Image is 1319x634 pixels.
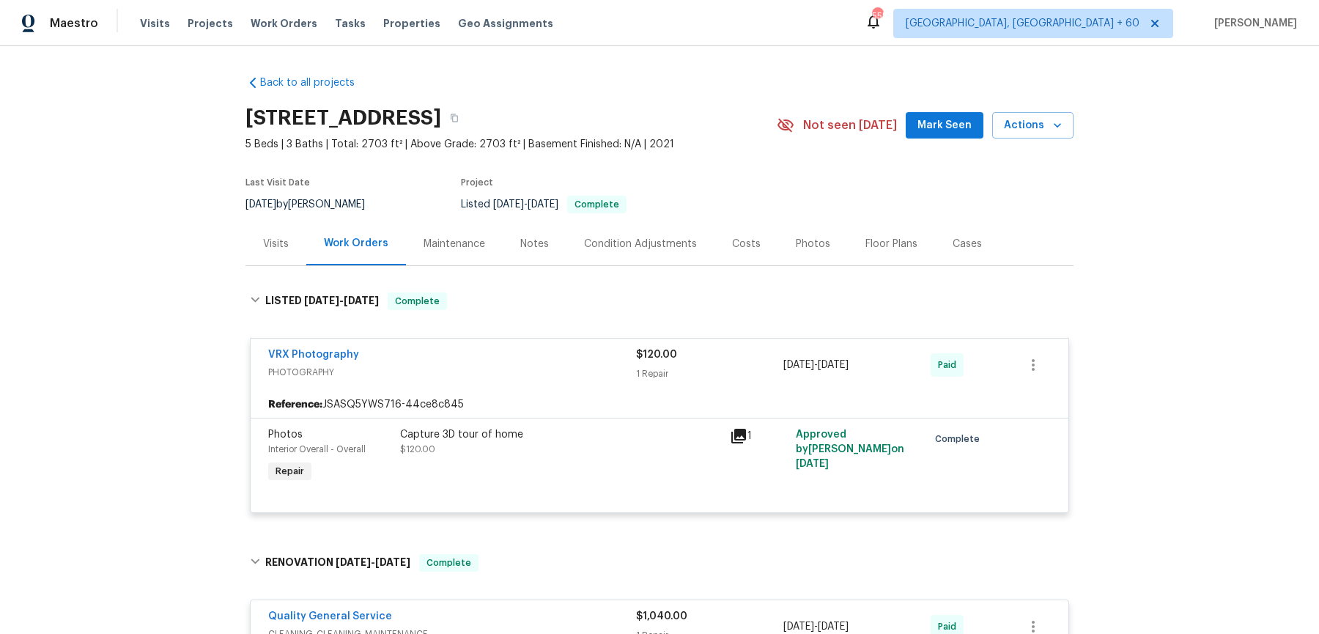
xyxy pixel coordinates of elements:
[336,557,410,567] span: -
[263,237,289,251] div: Visits
[636,366,783,381] div: 1 Repair
[383,16,440,31] span: Properties
[336,557,371,567] span: [DATE]
[865,237,917,251] div: Floor Plans
[245,196,383,213] div: by [PERSON_NAME]
[324,236,388,251] div: Work Orders
[818,622,849,632] span: [DATE]
[268,397,322,412] b: Reference:
[50,16,98,31] span: Maestro
[935,432,986,446] span: Complete
[245,178,310,187] span: Last Visit Date
[188,16,233,31] span: Projects
[906,112,983,139] button: Mark Seen
[375,557,410,567] span: [DATE]
[461,199,627,210] span: Listed
[520,237,549,251] div: Notes
[818,360,849,370] span: [DATE]
[783,360,814,370] span: [DATE]
[400,445,435,454] span: $120.00
[245,539,1074,586] div: RENOVATION [DATE]-[DATE]Complete
[730,427,787,445] div: 1
[268,365,636,380] span: PHOTOGRAPHY
[268,445,366,454] span: Interior Overall - Overall
[400,427,721,442] div: Capture 3D tour of home
[493,199,524,210] span: [DATE]
[140,16,170,31] span: Visits
[304,295,339,306] span: [DATE]
[1004,117,1062,135] span: Actions
[268,430,303,440] span: Photos
[251,16,317,31] span: Work Orders
[796,237,830,251] div: Photos
[251,391,1068,418] div: JSASQ5YWS716-44ce8c845
[245,111,441,125] h2: [STREET_ADDRESS]
[569,200,625,209] span: Complete
[344,295,379,306] span: [DATE]
[265,554,410,572] h6: RENOVATION
[458,16,553,31] span: Geo Assignments
[783,622,814,632] span: [DATE]
[493,199,558,210] span: -
[796,459,829,469] span: [DATE]
[528,199,558,210] span: [DATE]
[906,16,1139,31] span: [GEOGRAPHIC_DATA], [GEOGRAPHIC_DATA] + 60
[421,556,477,570] span: Complete
[304,295,379,306] span: -
[1208,16,1297,31] span: [PERSON_NAME]
[783,358,849,372] span: -
[938,619,962,634] span: Paid
[335,18,366,29] span: Tasks
[953,237,982,251] div: Cases
[732,237,761,251] div: Costs
[803,118,897,133] span: Not seen [DATE]
[917,117,972,135] span: Mark Seen
[636,350,677,360] span: $120.00
[872,9,882,23] div: 555
[424,237,485,251] div: Maintenance
[268,350,359,360] a: VRX Photography
[796,430,904,469] span: Approved by [PERSON_NAME] on
[783,619,849,634] span: -
[636,611,687,622] span: $1,040.00
[245,137,777,152] span: 5 Beds | 3 Baths | Total: 2703 ft² | Above Grade: 2703 ft² | Basement Finished: N/A | 2021
[270,464,310,479] span: Repair
[265,292,379,310] h6: LISTED
[245,278,1074,325] div: LISTED [DATE]-[DATE]Complete
[268,611,392,622] a: Quality General Service
[938,358,962,372] span: Paid
[389,294,446,309] span: Complete
[584,237,697,251] div: Condition Adjustments
[245,75,386,90] a: Back to all projects
[441,105,468,131] button: Copy Address
[461,178,493,187] span: Project
[245,199,276,210] span: [DATE]
[992,112,1074,139] button: Actions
